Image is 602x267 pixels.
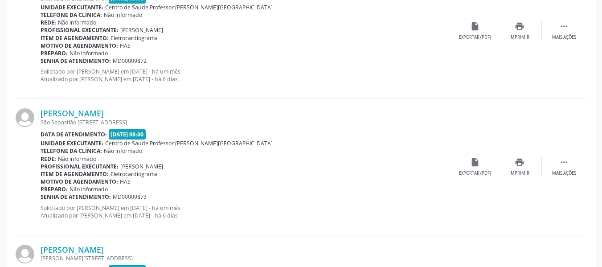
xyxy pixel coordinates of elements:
[41,185,68,193] b: Preparo:
[509,170,529,177] div: Imprimir
[105,4,273,11] span: Centro de Saude Professor [PERSON_NAME][GEOGRAPHIC_DATA]
[41,68,453,83] p: Solicitado por [PERSON_NAME] em [DATE] - há um mês Atualizado por [PERSON_NAME] em [DATE] - há 6 ...
[111,34,158,42] span: Eletrocardiograma
[41,140,103,147] b: Unidade executante:
[552,170,576,177] div: Mais ações
[113,193,147,201] span: MD00009873
[109,129,146,140] span: [DATE] 08:00
[120,42,131,49] span: HAS
[41,155,56,163] b: Rede:
[104,147,142,155] span: Não informado
[41,147,102,155] b: Telefone da clínica:
[552,34,576,41] div: Mais ações
[41,163,119,170] b: Profissional executante:
[41,178,118,185] b: Motivo de agendamento:
[104,11,142,19] span: Não informado
[113,57,147,65] span: MD00009872
[41,49,68,57] b: Preparo:
[70,185,108,193] span: Não informado
[105,140,273,147] span: Centro de Saude Professor [PERSON_NAME][GEOGRAPHIC_DATA]
[470,21,480,31] i: insert_drive_file
[41,204,453,219] p: Solicitado por [PERSON_NAME] em [DATE] - há um mês Atualizado por [PERSON_NAME] em [DATE] - há 6 ...
[559,157,569,167] i: 
[111,170,158,178] span: Eletrocardiograma
[41,255,453,262] div: [PERSON_NAME][STREET_ADDRESS]
[41,57,111,65] b: Senha de atendimento:
[120,26,163,34] span: [PERSON_NAME]
[41,193,111,201] b: Senha de atendimento:
[459,34,491,41] div: Exportar (PDF)
[41,26,119,34] b: Profissional executante:
[16,245,34,263] img: img
[509,34,529,41] div: Imprimir
[120,163,163,170] span: [PERSON_NAME]
[515,21,524,31] i: print
[120,178,131,185] span: HAS
[41,34,109,42] b: Item de agendamento:
[41,11,102,19] b: Telefone da clínica:
[70,49,108,57] span: Não informado
[41,108,104,118] a: [PERSON_NAME]
[41,119,453,126] div: São Sebastião [STREET_ADDRESS]
[515,157,524,167] i: print
[41,170,109,178] b: Item de agendamento:
[58,19,96,26] span: Não informado
[41,245,104,255] a: [PERSON_NAME]
[559,21,569,31] i: 
[459,170,491,177] div: Exportar (PDF)
[41,4,103,11] b: Unidade executante:
[41,19,56,26] b: Rede:
[470,157,480,167] i: insert_drive_file
[41,42,118,49] b: Motivo de agendamento:
[58,155,96,163] span: Não informado
[41,131,107,138] b: Data de atendimento:
[16,108,34,127] img: img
